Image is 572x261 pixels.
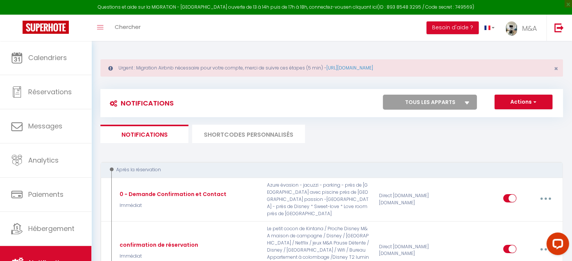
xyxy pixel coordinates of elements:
[554,23,564,32] img: logout
[326,65,373,71] a: [URL][DOMAIN_NAME]
[106,95,174,112] h3: Notifications
[118,202,226,209] p: Immédiat
[100,125,188,143] li: Notifications
[118,241,198,249] div: confirmation de réservation
[118,190,226,198] div: 0 - Demande Confirmation et Contact
[554,64,558,73] span: ×
[554,65,558,72] button: Close
[118,253,198,260] p: Immédiat
[28,53,67,62] span: Calendriers
[346,4,377,10] a: en cliquant ici
[426,21,479,34] button: Besoin d'aide ?
[23,21,69,34] img: Super Booking
[28,190,64,199] span: Paiements
[108,166,547,173] div: Après la réservation
[28,87,72,97] span: Réservations
[100,59,563,77] div: Urgent : Migration Airbnb nécessaire pour votre compte, merci de suivre ces étapes (5 min) -
[506,21,517,36] img: ...
[540,229,572,261] iframe: LiveChat chat widget
[500,15,546,41] a: ... M&A
[28,155,59,165] span: Analytics
[495,95,552,110] button: Actions
[115,23,141,31] span: Chercher
[374,182,449,217] div: Direct [DOMAIN_NAME] [DOMAIN_NAME]
[28,224,74,233] span: Hébergement
[109,15,146,41] a: Chercher
[192,125,305,143] li: SHORTCODES PERSONNALISÉS
[28,121,62,131] span: Messages
[262,182,374,217] p: Azure évasion - jacuzzi - parking - près de [GEOGRAPHIC_DATA] avec piscine près de [GEOGRAPHIC_DA...
[522,24,537,33] span: M&A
